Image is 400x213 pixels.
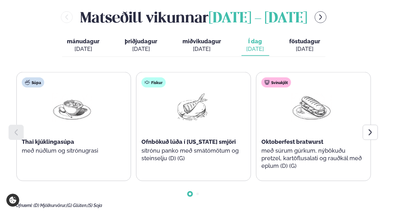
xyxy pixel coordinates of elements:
[80,7,307,27] h2: Matseðill vikunnar
[290,45,320,53] div: [DATE]
[33,203,66,208] span: (D) Mjólkurvörur,
[62,35,105,56] button: mánudagur [DATE]
[61,11,73,23] button: menu-btn-left
[52,93,92,122] img: Soup.png
[290,38,320,45] span: föstudagur
[209,12,307,26] span: [DATE] - [DATE]
[183,45,221,53] div: [DATE]
[22,147,122,155] p: með núðlum og sítrónugrasi
[6,194,19,207] a: Cookie settings
[66,203,87,208] span: (G) Glúten,
[189,193,191,195] span: Go to slide 1
[145,80,150,85] img: fish.svg
[120,35,163,56] button: þriðjudagur [DATE]
[284,35,325,56] button: föstudagur [DATE]
[22,77,44,88] div: Súpa
[67,38,100,45] span: mánudagur
[67,45,100,53] div: [DATE]
[242,35,269,56] button: Í dag [DATE]
[261,77,291,88] div: Svínakjöt
[141,77,166,88] div: Fiskur
[291,93,332,122] img: Panini.png
[247,45,264,53] div: [DATE]
[25,80,30,85] img: soup.svg
[315,11,326,23] button: menu-btn-right
[183,38,221,45] span: miðvikudagur
[22,138,74,145] span: Thai kjúklingasúpa
[247,38,264,45] span: Í dag
[87,203,102,208] span: (S) Soja
[125,38,158,45] span: þriðjudagur
[141,138,236,145] span: Ofnbökuð lúða í [US_STATE] smjöri
[261,138,323,145] span: Oktoberfest bratwurst
[196,193,199,195] span: Go to slide 2
[178,35,226,56] button: miðvikudagur [DATE]
[171,93,212,122] img: Fish.png
[141,147,242,162] p: sítrónu panko með smátómötum og steinselju (D) (G)
[125,45,158,53] div: [DATE]
[261,147,362,170] p: með súrum gúrkum, nýbökuðu pretzel, kartöflusalati og rauðkál með eplum (D) (G)
[265,80,270,85] img: pork.svg
[16,203,33,208] span: Ofnæmi:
